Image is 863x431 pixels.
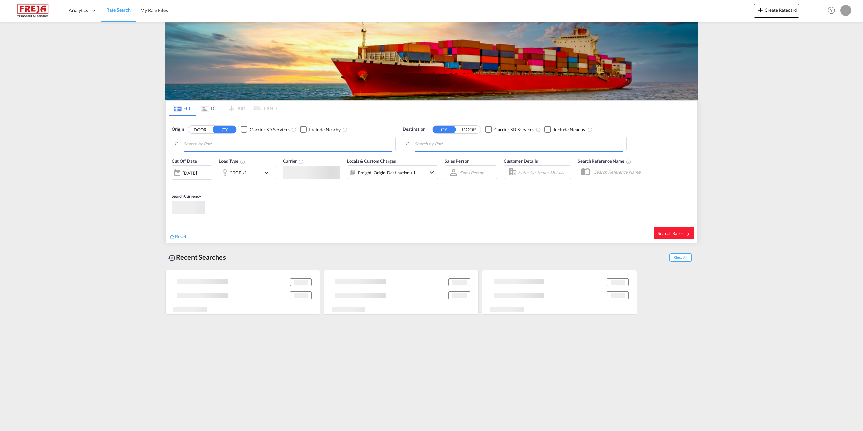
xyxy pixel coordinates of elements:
button: DOOR [188,126,212,133]
div: Include Nearby [554,126,585,133]
button: icon-plus 400-fgCreate Ratecard [754,4,799,18]
div: Freight Origin Destination Factory Stuffing [358,168,416,177]
img: 586607c025bf11f083711d99603023e7.png [10,3,56,18]
md-checkbox: Checkbox No Ink [300,126,341,133]
span: Origin [172,126,184,133]
div: Recent Searches [165,250,229,265]
div: Carrier SD Services [494,126,534,133]
md-select: Sales Person [459,167,485,177]
span: Search Rates [658,230,690,236]
md-tab-item: FCL [169,101,196,116]
img: LCL+%26+FCL+BACKGROUND.png [165,22,698,100]
md-icon: The selected Trucker/Carrierwill be displayed in the rate results If the rates are from another f... [298,159,304,164]
input: Search by Port [184,139,392,149]
div: Include Nearby [309,126,341,133]
md-icon: icon-refresh [169,234,175,240]
button: CY [213,126,236,133]
md-icon: Your search will be saved by the below given name [626,159,631,164]
md-icon: Unchecked: Search for CY (Container Yard) services for all selected carriers.Checked : Search for... [536,127,541,132]
md-icon: icon-plus 400-fg [756,6,765,14]
input: Enter Customer Details [518,167,569,177]
button: DOOR [457,126,481,133]
span: Sales Person [445,158,469,164]
md-icon: icon-chevron-down [263,168,274,177]
md-checkbox: Checkbox No Ink [485,126,534,133]
div: [DATE] [183,170,197,176]
div: icon-refreshReset [169,233,186,241]
md-icon: Unchecked: Ignores neighbouring ports when fetching rates.Checked : Includes neighbouring ports w... [342,127,348,132]
span: Destination [403,126,425,133]
span: My Rate Files [140,7,168,13]
md-tab-item: LCL [196,101,223,116]
md-icon: Unchecked: Search for CY (Container Yard) services for all selected carriers.Checked : Search for... [291,127,297,132]
span: Locals & Custom Charges [347,158,396,164]
button: Search Ratesicon-arrow-right [654,227,694,239]
div: 20GP x1icon-chevron-down [219,166,276,179]
span: Rate Search [106,7,131,13]
div: 20GP x1 [230,168,247,177]
span: Load Type [219,158,245,164]
div: [DATE] [172,165,212,180]
md-pagination-wrapper: Use the left and right arrow keys to navigate between tabs [169,101,277,116]
input: Search Reference Name [591,167,660,177]
md-icon: icon-chevron-down [428,168,436,176]
button: CY [433,126,456,133]
span: Help [826,5,837,16]
span: Customer Details [504,158,538,164]
input: Search by Port [415,139,623,149]
div: Help [826,5,840,17]
div: Carrier SD Services [250,126,290,133]
span: Cut Off Date [172,158,197,164]
span: Show All [669,253,692,262]
md-icon: icon-information-outline [240,159,245,164]
md-icon: icon-backup-restore [168,254,176,262]
span: Search Currency [172,194,201,199]
md-checkbox: Checkbox No Ink [241,126,290,133]
span: Reset [175,234,186,239]
span: Analytics [69,7,88,14]
md-icon: Unchecked: Ignores neighbouring ports when fetching rates.Checked : Includes neighbouring ports w... [587,127,593,132]
md-datepicker: Select [172,179,177,188]
md-icon: icon-arrow-right [685,232,690,236]
span: Search Reference Name [578,158,631,164]
md-checkbox: Checkbox No Ink [544,126,585,133]
div: Freight Origin Destination Factory Stuffingicon-chevron-down [347,165,438,179]
div: Origin DOOR CY Checkbox No InkUnchecked: Search for CY (Container Yard) services for all selected... [166,116,697,243]
span: Carrier [283,158,304,164]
